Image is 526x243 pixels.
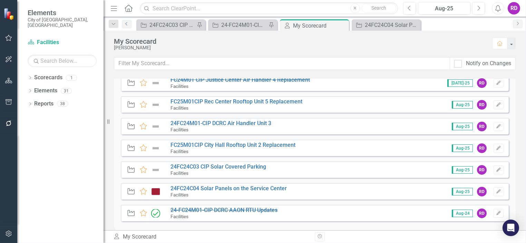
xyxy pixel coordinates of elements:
[171,207,277,213] a: 24-FC24M01-CIP DCRC AAON RTU Updates
[61,88,72,94] div: 31
[57,101,68,107] div: 38
[171,170,188,176] small: Facilities
[477,78,487,88] div: RD
[151,188,160,196] img: Off Target
[171,163,266,170] a: 24FC24C03 CIP Solar Covered Parking
[210,21,267,29] a: 24-FC24M01-CIP DCRC AAON RTU Updates
[28,17,97,28] small: City of [GEOGRAPHIC_DATA], [GEOGRAPHIC_DATA]
[477,165,487,175] div: RD
[508,2,520,14] button: RD
[151,144,160,152] img: Not Defined
[171,185,287,192] a: 24FC24C04 Solar Panels on the Service Center
[171,105,188,111] small: Facilities
[34,100,53,108] a: Reports
[28,9,97,17] span: Elements
[171,77,310,83] a: FC24M01 CIP Justice Center Air Handler 4 Replacement
[452,210,473,217] span: Aug-24
[140,2,398,14] input: Search ClearPoint...
[28,39,97,47] a: Facilities
[151,79,160,87] img: Not Defined
[362,3,396,13] button: Search
[34,74,62,82] a: Scorecards
[171,149,188,154] small: Facilities
[452,101,473,109] span: Aug-25
[171,120,271,126] a: 24FC24M01-CIP DCRC Air Handler Unit 3
[477,122,487,131] div: RD
[151,101,160,109] img: Not Defined
[353,21,419,29] a: 24FC24C04 Solar Panels on the Service Center
[447,79,473,87] span: [DATE]-25
[171,127,188,132] small: Facilities
[114,38,485,45] div: My Scorecard
[171,98,302,105] a: FC25M01CIP Rec Center Rooftop Unit 5 Replacement
[149,21,195,29] div: 24FC24C03 CIP Solar Covered Parking
[452,166,473,174] span: Aug-25
[418,2,470,14] button: Aug-25
[151,209,160,217] img: Completed
[477,209,487,218] div: RD
[365,21,419,29] div: 24FC24C04 Solar Panels on the Service Center
[466,60,511,68] div: Notify on Changes
[477,143,487,153] div: RD
[113,233,310,241] div: My Scorecard
[371,5,386,11] span: Search
[452,123,473,130] span: Aug-25
[477,187,487,196] div: RD
[503,220,519,236] div: Open Intercom Messenger
[420,4,468,13] div: Aug-25
[452,188,473,195] span: Aug-25
[477,100,487,110] div: RD
[293,21,347,30] div: My Scorecard
[452,144,473,152] span: Aug-25
[34,87,57,95] a: Elements
[138,21,195,29] a: 24FC24C03 CIP Solar Covered Parking
[171,83,188,89] small: Facilities
[171,142,295,148] a: FC25M01CIP City Hall Rooftop Unit 2 Replacement
[114,57,450,70] input: Filter My Scorecard...
[171,192,188,198] small: Facilities
[28,55,97,67] input: Search Below...
[171,214,188,219] small: Facilities
[151,122,160,131] img: Not Defined
[66,75,77,81] div: 1
[151,166,160,174] img: Not Defined
[114,45,485,50] div: [PERSON_NAME]
[221,21,267,29] div: 24-FC24M01-CIP DCRC AAON RTU Updates
[3,8,16,20] img: ClearPoint Strategy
